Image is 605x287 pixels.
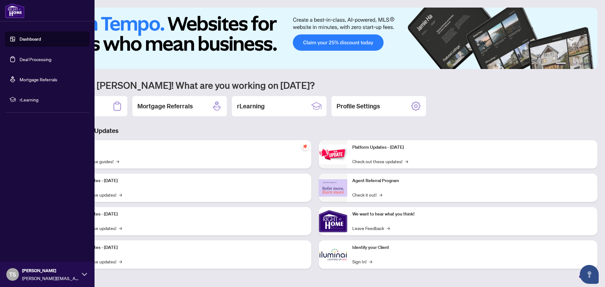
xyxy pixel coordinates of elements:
button: 6 [589,63,591,65]
p: Identify your Client [352,244,592,251]
button: 2 [568,63,571,65]
a: Check it out!→ [352,191,382,198]
span: TS [9,270,16,279]
button: 4 [579,63,581,65]
h2: rLearning [237,102,265,111]
h1: Welcome back [PERSON_NAME]! What are you working on [DATE]? [33,79,597,91]
p: Platform Updates - [DATE] [66,244,306,251]
img: Platform Updates - June 23, 2025 [319,145,347,164]
a: Check out these updates!→ [352,158,408,165]
img: Agent Referral Program [319,179,347,197]
p: Platform Updates - [DATE] [66,177,306,184]
a: Mortgage Referrals [20,77,57,82]
button: 5 [584,63,586,65]
p: Self-Help [66,144,306,151]
span: → [116,158,119,165]
button: Open asap [580,265,599,284]
a: Leave Feedback→ [352,225,390,232]
p: Platform Updates - [DATE] [352,144,592,151]
img: Slide 0 [33,8,597,69]
span: [PERSON_NAME] [22,267,79,274]
p: We want to hear what you think! [352,211,592,218]
a: Sign In!→ [352,258,372,265]
span: pushpin [301,143,309,150]
button: 3 [573,63,576,65]
span: → [119,225,122,232]
a: Deal Processing [20,56,51,62]
a: Dashboard [20,36,41,42]
span: [PERSON_NAME][EMAIL_ADDRESS][PERSON_NAME][DOMAIN_NAME] [22,275,79,282]
h3: Brokerage & Industry Updates [33,126,597,135]
span: → [119,258,122,265]
span: → [405,158,408,165]
h2: Profile Settings [337,102,380,111]
p: Platform Updates - [DATE] [66,211,306,218]
img: We want to hear what you think! [319,207,347,235]
span: → [387,225,390,232]
img: logo [5,3,25,18]
img: Identify your Client [319,240,347,269]
p: Agent Referral Program [352,177,592,184]
span: rLearning [20,96,85,103]
h2: Mortgage Referrals [137,102,193,111]
span: → [379,191,382,198]
span: → [369,258,372,265]
span: → [119,191,122,198]
button: 1 [556,63,566,65]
